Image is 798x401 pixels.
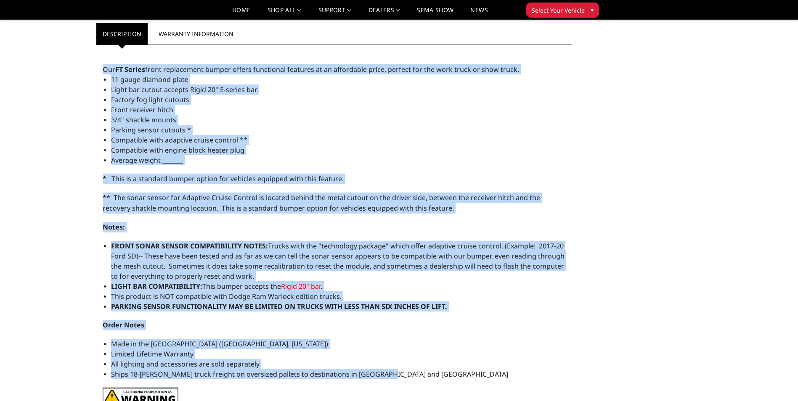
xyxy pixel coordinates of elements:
[756,361,798,401] iframe: Chat Widget
[111,369,508,379] span: Ships 18-[PERSON_NAME] truck freight on oversized pallets to destinations in [GEOGRAPHIC_DATA] an...
[111,75,188,84] span: 11 gauge diamond plate
[111,105,173,114] span: Front receiver hitch
[591,5,594,14] span: ▾
[111,145,244,155] span: Compatible with engine block heater plug
[111,292,342,301] span: This product is NOT compatible with Dodge Ram Warlock edition trucks.
[111,85,257,94] span: Light bar cutout accepts Rigid 20" E-series bar
[111,241,268,251] strong: FRONT SONAR SENSOR COMPATIBILITY NOTES:
[417,7,453,19] a: SEMA Show
[532,6,585,15] span: Select Your Vehicle
[111,349,194,359] span: Limited Lifetime Warranty
[232,7,250,19] a: Home
[318,7,352,19] a: Support
[111,241,565,281] span: Trucks with the "technology package" which offer adaptive cruise control, (Example: 2017-20 Ford ...
[281,282,321,291] a: Rigid 20" bar
[111,359,260,369] span: All lighting and accessories are sold separately
[103,222,125,232] strong: Notes:
[268,7,302,19] a: shop all
[526,3,599,18] button: Select Your Vehicle
[103,65,519,74] span: Our front replacement bumper offers functional features at an affordable price, perfect for the w...
[111,125,191,135] span: Parking sensor cutouts *
[103,193,540,213] span: ** The sonar sensor for Adaptive Cruise Control is located behind the metal cutout on the driver ...
[152,23,240,45] a: Warranty Information
[111,282,202,291] strong: LIGHT BAR COMPATIBILITY:
[115,65,145,74] strong: FT Series
[111,302,447,311] strong: PARKING SENSOR FUNCTIONALITY MAY BE LIMITED ON TRUCKS WITH LESS THAN SIX INCHES OF LIFT.
[111,339,328,348] span: Made in the [GEOGRAPHIC_DATA] ([GEOGRAPHIC_DATA], [US_STATE])
[111,135,247,145] span: Compatible with adaptive cruise control **
[369,7,400,19] a: Dealers
[111,115,176,124] span: 3/4" shackle mounts
[103,320,144,330] strong: Order Notes
[470,7,488,19] a: News
[111,156,183,165] span: Average weight _______
[111,95,189,104] span: Factory fog light cutouts
[96,23,148,45] a: Description
[103,174,344,183] span: * This is a standard bumper option for vehicles equipped with this feature.
[111,282,322,291] span: This bumper accepts the .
